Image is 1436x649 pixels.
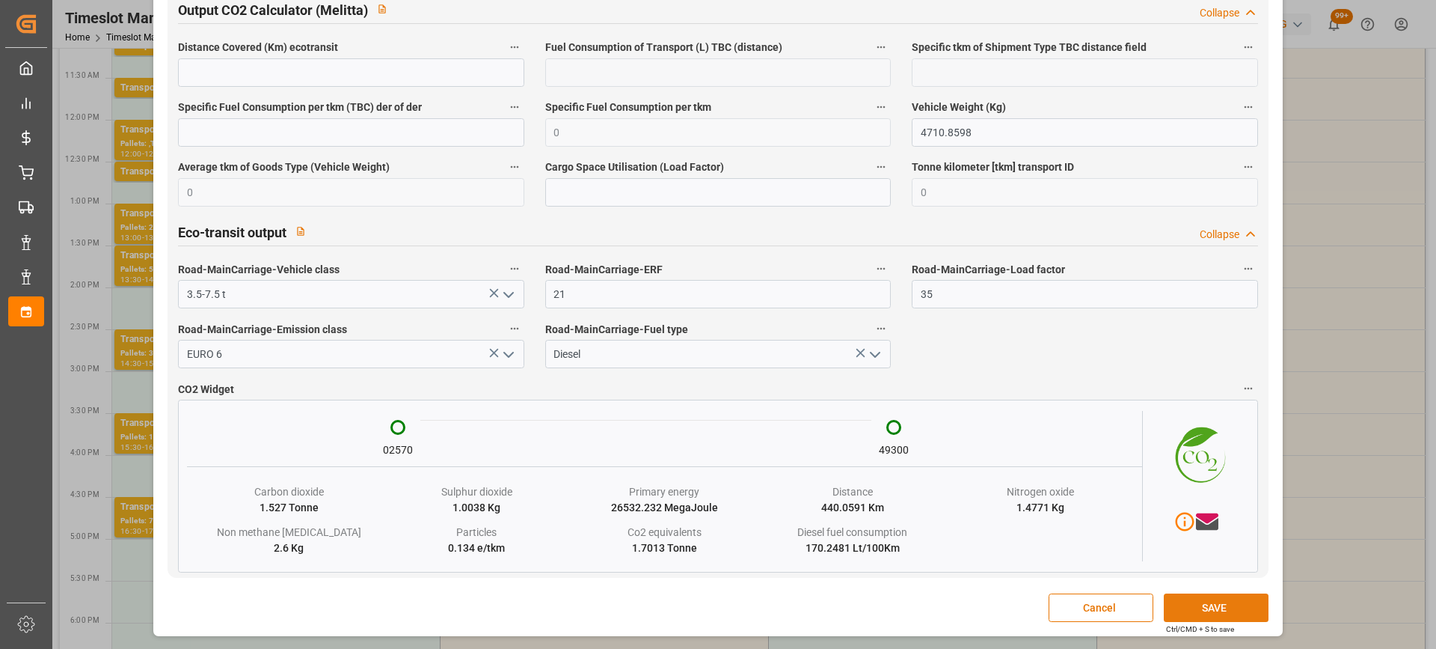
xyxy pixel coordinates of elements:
div: Distance [832,484,873,500]
button: Distance Covered (Km) ecotransit [505,37,524,57]
div: Primary energy [629,484,699,500]
div: 440.0591 Km [821,500,884,516]
div: Nitrogen oxide [1007,484,1074,500]
button: SAVE [1164,594,1268,622]
div: 26532.232 MegaJoule [611,500,718,516]
button: open menu [496,283,518,306]
span: CO2 Widget [178,382,234,397]
div: 0.134 e/tkm [448,540,505,556]
span: Specific tkm of Shipment Type TBC distance field [912,40,1147,55]
span: Road-MainCarriage-ERF [545,262,663,278]
span: Vehicle Weight (Kg) [912,100,1006,115]
button: Road-MainCarriage-Fuel type [871,319,891,338]
span: Cargo Space Utilisation (Load Factor) [545,159,724,175]
button: open menu [496,343,518,366]
input: Type to search/select [545,340,891,368]
div: Collapse [1200,227,1239,243]
div: Ctrl/CMD + S to save [1166,624,1234,635]
span: Road-MainCarriage-Emission class [178,322,347,338]
button: Tonne kilometer [tkm] transport ID [1239,157,1258,177]
button: open menu [863,343,886,366]
button: Vehicle Weight (Kg) [1239,97,1258,117]
button: Specific Fuel Consumption per tkm (TBC) der of der [505,97,524,117]
div: 170.2481 Lt/100Km [806,540,900,556]
div: 02570 [383,442,413,458]
button: Average tkm of Goods Type (Vehicle Weight) [505,157,524,177]
button: Road-MainCarriage-ERF [871,259,891,278]
button: Cancel [1049,594,1153,622]
button: View description [286,217,315,246]
span: Tonne kilometer [tkm] transport ID [912,159,1074,175]
div: Diesel fuel consumption [797,525,907,540]
div: 2.6 Kg [274,540,304,556]
div: 1.527 Tonne [260,500,319,516]
span: Road-MainCarriage-Fuel type [545,322,688,338]
button: Specific tkm of Shipment Type TBC distance field [1239,37,1258,57]
div: Non methane [MEDICAL_DATA] [217,525,361,540]
span: Fuel Consumption of Transport (L) TBC (distance) [545,40,782,55]
button: Road-MainCarriage-Vehicle class [505,259,524,278]
div: Collapse [1200,5,1239,21]
img: CO2 [1143,411,1249,494]
span: Road-MainCarriage-Load factor [912,262,1065,278]
h2: Eco-transit output [178,222,286,243]
div: 1.0038 Kg [452,500,500,516]
div: Carbon dioxide [254,484,324,500]
div: Particles [456,525,497,540]
div: Co2 equivalents [628,525,702,540]
div: Sulphur dioxide [441,484,512,500]
span: Road-MainCarriage-Vehicle class [178,262,340,278]
span: Specific Fuel Consumption per tkm [545,100,711,115]
span: Average tkm of Goods Type (Vehicle Weight) [178,159,390,175]
span: Distance Covered (Km) ecotransit [178,40,338,55]
input: Type to search/select [178,340,524,368]
button: CO2 Widget [1239,379,1258,398]
div: 1.4771 Kg [1016,500,1064,516]
div: 49300 [879,442,909,458]
button: Road-MainCarriage-Load factor [1239,259,1258,278]
input: Type to search/select [178,280,524,308]
button: Fuel Consumption of Transport (L) TBC (distance) [871,37,891,57]
button: Road-MainCarriage-Emission class [505,319,524,338]
span: Specific Fuel Consumption per tkm (TBC) der of der [178,100,422,115]
button: Cargo Space Utilisation (Load Factor) [871,157,891,177]
button: Specific Fuel Consumption per tkm [871,97,891,117]
div: 1.7013 Tonne [632,540,697,556]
